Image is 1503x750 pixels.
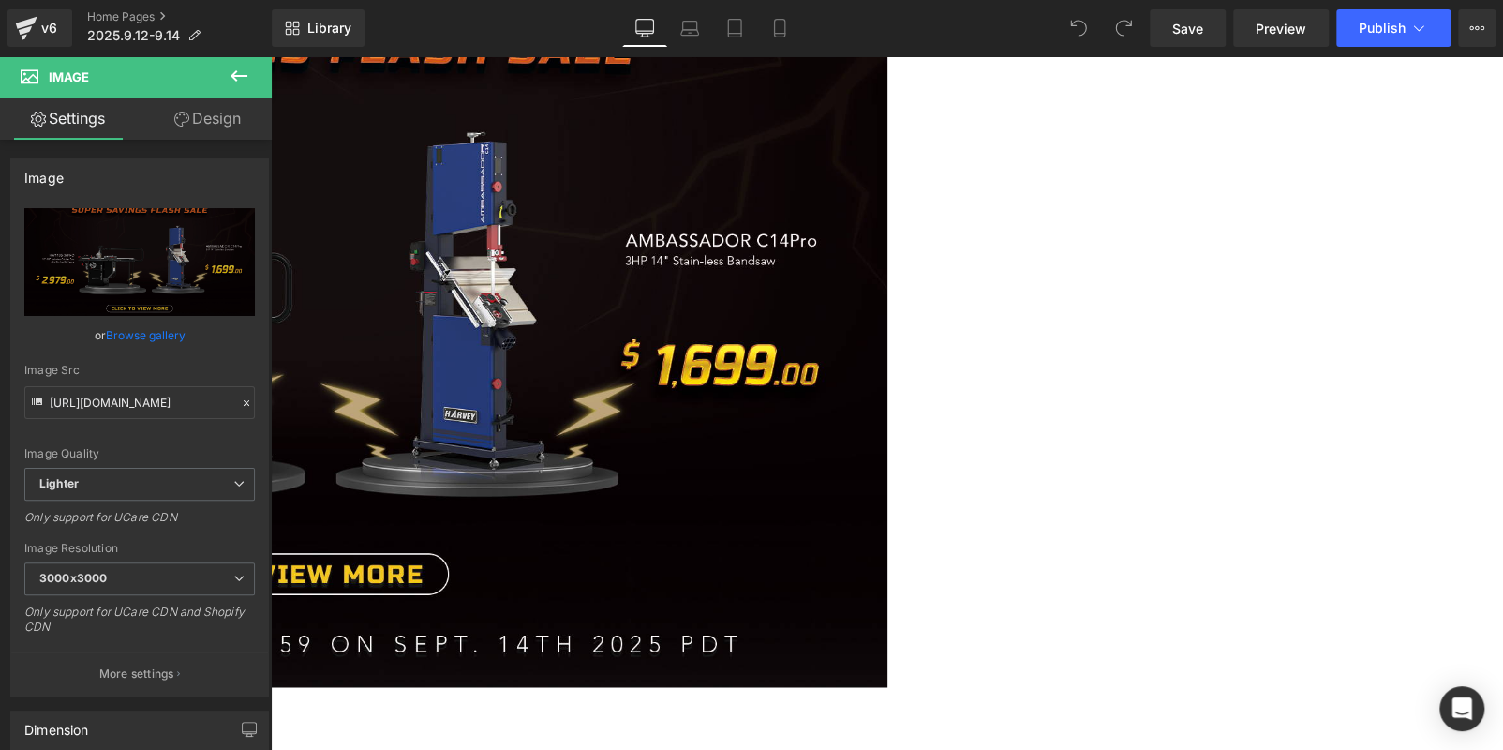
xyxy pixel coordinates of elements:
[1172,19,1203,38] span: Save
[307,20,351,37] span: Library
[24,712,89,738] div: Dimension
[271,56,1503,750] iframe: To enrich screen reader interactions, please activate Accessibility in Grammarly extension settings
[24,364,255,377] div: Image Src
[99,666,174,682] p: More settings
[1105,9,1142,47] button: Redo
[49,69,89,84] span: Image
[272,9,365,47] a: New Library
[24,605,255,647] div: Only support for UCare CDN and Shopify CDN
[1439,686,1484,731] div: Open Intercom Messenger
[7,9,72,47] a: v6
[757,9,802,47] a: Mobile
[712,9,757,47] a: Tablet
[37,16,61,40] div: v6
[106,319,186,352] a: Browse gallery
[39,571,107,585] b: 3000x3000
[24,386,255,419] input: Link
[87,9,272,24] a: Home Pages
[1233,9,1329,47] a: Preview
[24,325,255,345] div: or
[11,652,268,696] button: More settings
[622,9,667,47] a: Desktop
[140,97,275,140] a: Design
[1060,9,1097,47] button: Undo
[24,542,255,555] div: Image Resolution
[667,9,712,47] a: Laptop
[1256,19,1306,38] span: Preview
[24,159,64,186] div: Image
[1336,9,1451,47] button: Publish
[24,447,255,460] div: Image Quality
[39,476,79,490] b: Lighter
[1458,9,1496,47] button: More
[24,510,255,537] div: Only support for UCare CDN
[1359,21,1406,36] span: Publish
[87,28,180,43] span: 2025.9.12-9.14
